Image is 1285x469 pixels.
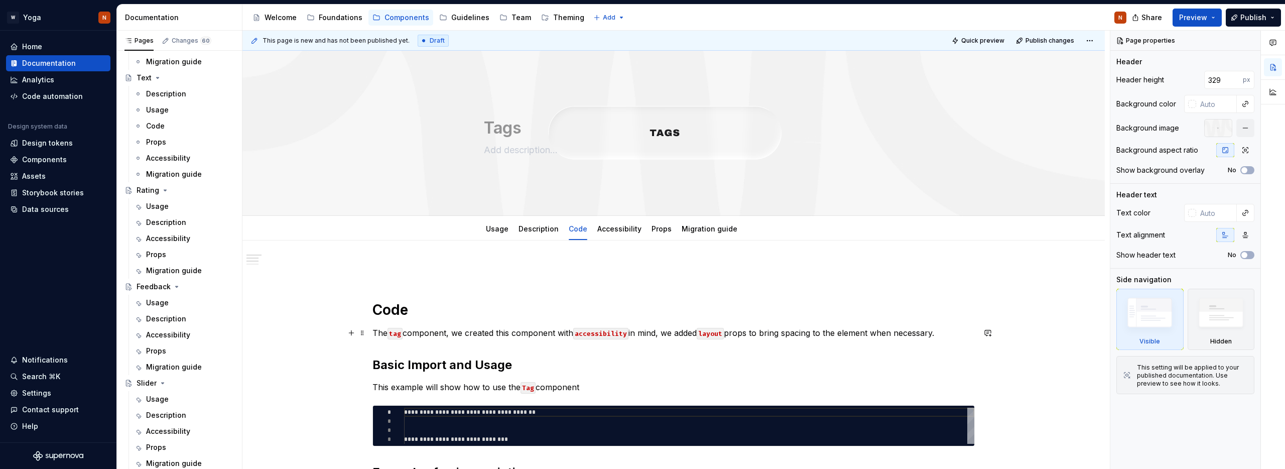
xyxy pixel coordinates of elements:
[33,451,83,461] svg: Supernova Logo
[648,218,676,239] div: Props
[146,458,202,468] div: Migration guide
[597,224,641,233] a: Accessibility
[146,346,166,356] div: Props
[2,7,114,28] button: WYogaN
[1013,34,1079,48] button: Publish changes
[1116,99,1176,109] div: Background color
[130,102,238,118] a: Usage
[6,185,110,201] a: Storybook stories
[130,118,238,134] a: Code
[1118,14,1122,22] div: N
[130,134,238,150] a: Props
[372,358,512,372] strong: Basic Import and Usage
[1188,289,1255,350] div: Hidden
[6,88,110,104] a: Code automation
[6,385,110,401] a: Settings
[146,169,202,179] div: Migration guide
[430,37,445,45] span: Draft
[130,150,238,166] a: Accessibility
[130,359,238,375] a: Migration guide
[372,381,975,393] p: This example will show how to use the component
[22,58,76,68] div: Documentation
[482,116,861,140] textarea: Tags
[6,55,110,71] a: Documentation
[1141,13,1162,23] span: Share
[6,369,110,385] button: Search ⌘K
[319,13,362,23] div: Foundations
[1116,145,1198,155] div: Background aspect ratio
[1204,71,1243,89] input: Auto
[495,10,535,26] a: Team
[6,352,110,368] button: Notifications
[146,362,202,372] div: Migration guide
[137,378,157,388] div: Slider
[1139,337,1160,345] div: Visible
[130,311,238,327] a: Description
[573,328,628,339] code: accessibility
[22,372,60,382] div: Search ⌘K
[130,263,238,279] a: Migration guide
[1116,250,1176,260] div: Show header text
[22,188,84,198] div: Storybook stories
[368,10,433,26] a: Components
[1196,95,1237,113] input: Auto
[6,152,110,168] a: Components
[1116,275,1172,285] div: Side navigation
[678,218,741,239] div: Migration guide
[521,382,536,394] code: Tag
[486,224,508,233] a: Usage
[146,89,186,99] div: Description
[6,418,110,434] button: Help
[1210,337,1232,345] div: Hidden
[515,218,563,239] div: Description
[384,13,429,23] div: Components
[146,217,186,227] div: Description
[7,12,19,24] div: W
[1116,165,1205,175] div: Show background overlay
[22,171,46,181] div: Assets
[130,86,238,102] a: Description
[120,375,238,391] a: Slider
[146,330,190,340] div: Accessibility
[1243,76,1250,84] p: px
[372,301,975,319] h1: Code
[6,402,110,418] button: Contact support
[451,13,489,23] div: Guidelines
[519,224,559,233] a: Description
[6,135,110,151] a: Design tokens
[553,13,584,23] div: Theming
[1228,251,1236,259] label: No
[1179,13,1207,23] span: Preview
[388,328,403,339] code: tag
[146,442,166,452] div: Props
[22,91,83,101] div: Code automation
[130,343,238,359] a: Props
[593,218,646,239] div: Accessibility
[372,327,975,339] p: The component, we created this component with in mind, we added props to bring spacing to the ele...
[1116,190,1157,200] div: Header text
[22,204,69,214] div: Data sources
[146,153,190,163] div: Accessibility
[435,10,493,26] a: Guidelines
[124,37,154,45] div: Pages
[130,423,238,439] a: Accessibility
[130,166,238,182] a: Migration guide
[102,14,106,22] div: N
[1116,289,1184,350] div: Visible
[146,233,190,244] div: Accessibility
[482,218,512,239] div: Usage
[248,8,588,28] div: Page tree
[537,10,588,26] a: Theming
[22,388,51,398] div: Settings
[130,54,238,70] a: Migration guide
[6,201,110,217] a: Data sources
[6,39,110,55] a: Home
[130,407,238,423] a: Description
[22,138,73,148] div: Design tokens
[263,37,410,45] span: This page is new and has not been published yet.
[130,198,238,214] a: Usage
[146,250,166,260] div: Props
[200,37,211,45] span: 60
[652,224,672,233] a: Props
[6,168,110,184] a: Assets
